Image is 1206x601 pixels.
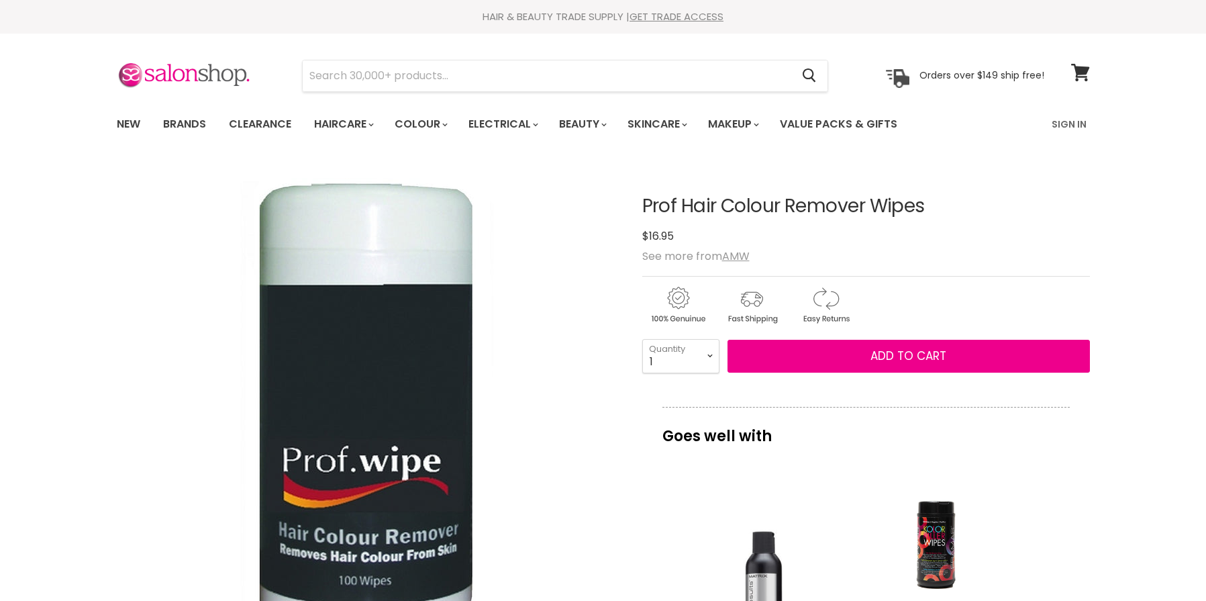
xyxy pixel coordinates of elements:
a: Brands [153,110,216,138]
nav: Main [100,105,1107,144]
a: AMW [722,248,750,264]
a: Makeup [698,110,767,138]
p: Goes well with [662,407,1070,451]
a: Beauty [549,110,615,138]
button: Search [792,60,827,91]
a: Electrical [458,110,546,138]
img: shipping.gif [716,285,787,326]
a: Haircare [304,110,382,138]
h1: Prof Hair Colour Remover Wipes [642,196,1090,217]
select: Quantity [642,339,719,373]
button: Add to cart [727,340,1090,373]
a: Value Packs & Gifts [770,110,907,138]
a: GET TRADE ACCESS [630,9,723,24]
a: Sign In [1044,110,1095,138]
a: New [107,110,150,138]
form: Product [302,60,828,92]
a: Skincare [617,110,695,138]
img: returns.gif [790,285,861,326]
div: HAIR & BEAUTY TRADE SUPPLY | [100,10,1107,24]
a: Clearance [219,110,301,138]
iframe: Gorgias live chat messenger [1139,538,1193,588]
img: genuine.gif [642,285,713,326]
a: Colour [385,110,456,138]
p: Orders over $149 ship free! [919,69,1044,81]
span: $16.95 [642,228,674,244]
input: Search [303,60,792,91]
span: Add to cart [870,348,946,364]
span: See more from [642,248,750,264]
ul: Main menu [107,105,976,144]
